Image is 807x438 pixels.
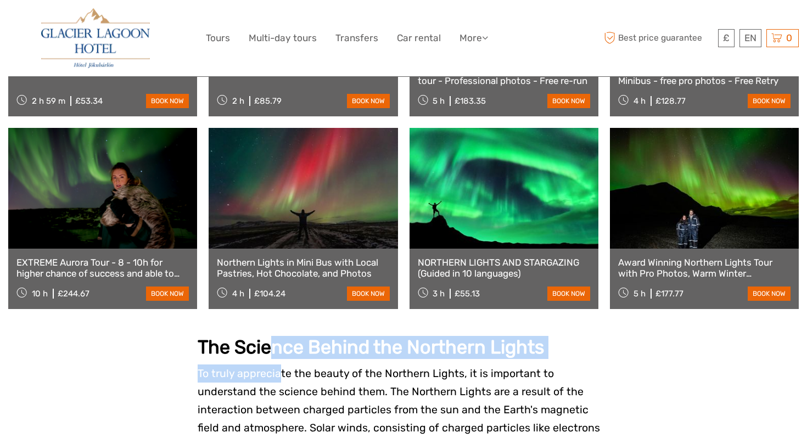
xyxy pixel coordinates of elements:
div: £183.35 [455,96,486,106]
a: book now [748,287,791,301]
a: book now [347,94,390,108]
span: 4 h [634,96,646,106]
a: EXTREME Aurora Tour - 8 - 10h for higher chance of success and able to drive farther - Snacks inc... [16,257,189,279]
div: £55.13 [455,289,480,299]
a: Award Winning Northern Lights Tour with Pro Photos, Warm Winter Snowsuits, Outdoor Chairs and Tra... [618,257,791,279]
a: book now [146,287,189,301]
a: NORTHERN LIGHTS AND STARGAZING (Guided in 10 languages) [418,257,590,279]
a: Northern Lights in Mini Bus with Local Pastries, Hot Chocolate, and Photos [217,257,389,279]
p: We're away right now. Please check back later! [15,19,124,28]
div: £85.79 [254,96,282,106]
a: book now [748,94,791,108]
span: Best price guarantee [601,29,715,47]
div: £244.67 [58,289,89,299]
button: Open LiveChat chat widget [126,17,139,30]
a: book now [146,94,189,108]
span: 2 h [232,96,244,106]
div: £177.77 [655,289,683,299]
span: 5 h [433,96,445,106]
span: 0 [784,32,794,43]
span: 2 h 59 m [32,96,65,106]
div: EN [739,29,761,47]
a: book now [547,287,590,301]
a: Transfers [335,30,378,46]
div: £128.77 [655,96,686,106]
a: book now [347,287,390,301]
a: More [459,30,488,46]
div: £104.24 [254,289,285,299]
a: Tours [206,30,230,46]
a: book now [547,94,590,108]
span: 10 h [32,289,48,299]
img: 2790-86ba44ba-e5e5-4a53-8ab7-28051417b7bc_logo_big.jpg [41,8,150,68]
span: 4 h [232,289,244,299]
span: 5 h [634,289,646,299]
a: Car rental [397,30,441,46]
a: Multi-day tours [249,30,317,46]
span: 3 h [433,289,445,299]
div: £53.34 [75,96,103,106]
span: £ [723,32,730,43]
strong: The Science Behind the Northern Lights [198,336,544,358]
